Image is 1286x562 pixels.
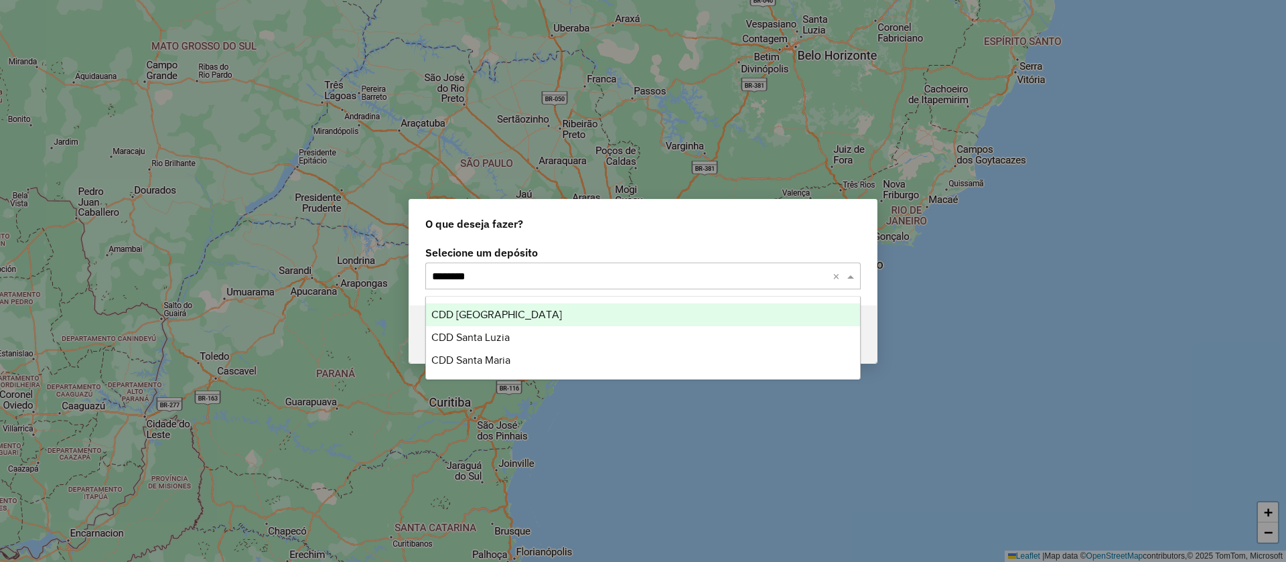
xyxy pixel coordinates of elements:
span: CDD Santa Luzia [431,332,510,343]
span: CDD Santa Maria [431,354,510,366]
label: Selecione um depósito [425,244,861,261]
span: O que deseja fazer? [425,216,523,232]
span: Clear all [833,268,844,284]
ng-dropdown-panel: Options list [425,296,861,380]
span: CDD [GEOGRAPHIC_DATA] [431,309,562,320]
